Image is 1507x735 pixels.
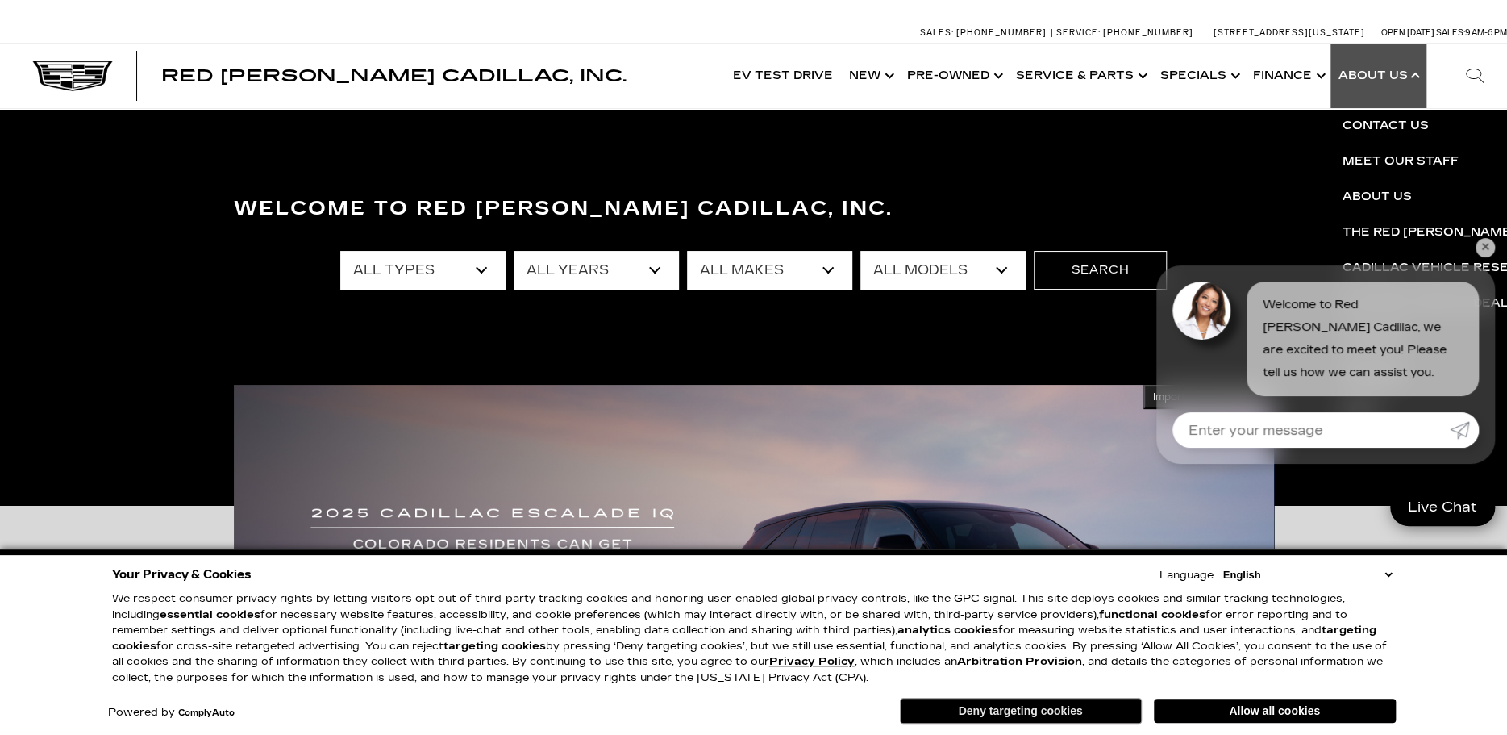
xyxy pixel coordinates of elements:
[1153,390,1264,403] span: Important Information
[1051,28,1197,37] a: Service: [PHONE_NUMBER]
[1214,27,1365,38] a: [STREET_ADDRESS][US_STATE]
[112,563,252,586] span: Your Privacy & Cookies
[1381,27,1434,38] span: Open [DATE]
[32,61,113,91] img: Cadillac Dark Logo with Cadillac White Text
[1330,44,1426,108] a: About Us
[1442,44,1507,108] div: Search
[1056,27,1101,38] span: Service:
[443,640,546,653] strong: targeting cookies
[161,66,627,86] span: Red [PERSON_NAME] Cadillac, Inc.
[1450,412,1479,448] a: Submit
[900,698,1142,724] button: Deny targeting cookies
[1154,699,1396,723] button: Allow all cookies
[1400,498,1485,516] span: Live Chat
[1245,44,1330,108] a: Finance
[245,264,246,265] a: Accessible Carousel
[514,251,679,290] select: Filter by year
[725,44,841,108] a: EV Test Drive
[161,68,627,84] a: Red [PERSON_NAME] Cadillac, Inc.
[899,44,1008,108] a: Pre-Owned
[1034,251,1167,290] button: Search
[1172,282,1230,340] img: Agent profile photo
[1465,27,1507,38] span: 9 AM-6 PM
[1159,570,1216,581] div: Language:
[956,27,1047,38] span: [PHONE_NUMBER]
[234,193,1274,225] h3: Welcome to Red [PERSON_NAME] Cadillac, Inc.
[1436,27,1465,38] span: Sales:
[112,591,1396,686] p: We respect consumer privacy rights by letting visitors opt out of third-party tracking cookies an...
[112,624,1376,653] strong: targeting cookies
[957,655,1082,668] strong: Arbitration Provision
[687,251,852,290] select: Filter by make
[1103,27,1193,38] span: [PHONE_NUMBER]
[1099,608,1205,621] strong: functional cookies
[897,624,998,637] strong: analytics cookies
[920,28,1051,37] a: Sales: [PHONE_NUMBER]
[841,44,899,108] a: New
[340,251,506,290] select: Filter by type
[1247,282,1479,396] div: Welcome to Red [PERSON_NAME] Cadillac, we are excited to meet you! Please tell us how we can assi...
[160,608,260,621] strong: essential cookies
[178,708,235,718] a: ComplyAuto
[1152,44,1245,108] a: Specials
[1172,412,1450,448] input: Enter your message
[860,251,1026,290] select: Filter by model
[920,27,954,38] span: Sales:
[769,655,855,668] u: Privacy Policy
[1390,488,1495,526] a: Live Chat
[1008,44,1152,108] a: Service & Parts
[108,708,235,718] div: Powered by
[1219,567,1396,583] select: Language Select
